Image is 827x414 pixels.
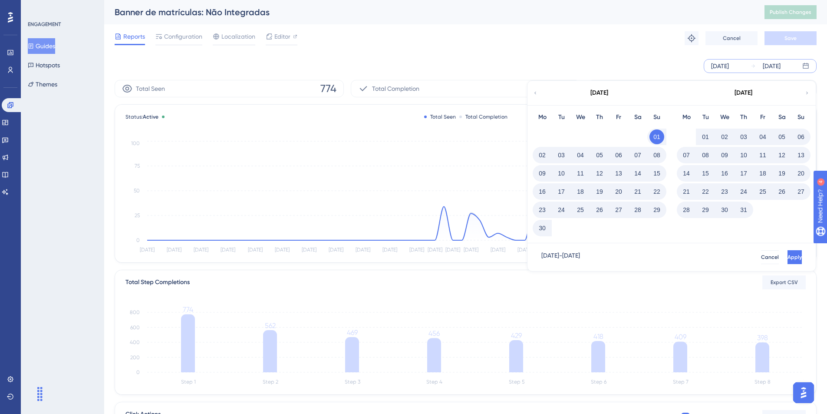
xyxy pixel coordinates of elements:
div: Th [734,112,753,123]
tspan: 600 [130,325,140,331]
button: Guides [28,38,55,54]
button: Cancel [705,31,758,45]
button: 22 [698,184,713,199]
div: Mo [677,112,696,123]
div: Fr [609,112,628,123]
div: Tu [552,112,571,123]
div: [DATE] [711,61,729,71]
button: 22 [649,184,664,199]
tspan: [DATE] [329,247,343,253]
tspan: [DATE] [409,247,424,253]
button: Themes [28,76,57,92]
iframe: UserGuiding AI Assistant Launcher [791,380,817,406]
tspan: [DATE] [464,247,478,253]
button: 28 [679,202,694,217]
button: 01 [649,129,664,144]
button: 08 [698,148,713,162]
div: ENGAGEMENT [28,21,61,28]
tspan: [DATE] [194,247,208,253]
button: 28 [630,202,645,217]
button: 26 [592,202,607,217]
button: 05 [774,129,789,144]
tspan: 429 [511,331,522,340]
span: Cancel [723,35,741,42]
tspan: 409 [675,333,686,341]
button: 17 [736,166,751,181]
tspan: [DATE] [428,247,442,253]
div: We [571,112,590,123]
button: 09 [535,166,550,181]
span: Export CSV [771,279,798,286]
button: 04 [573,148,588,162]
tspan: 0 [136,369,140,375]
div: [DATE] - [DATE] [541,250,580,264]
tspan: [DATE] [445,247,460,253]
button: 14 [679,166,694,181]
tspan: [DATE] [302,247,316,253]
tspan: [DATE] [356,247,370,253]
tspan: Step 1 [181,379,196,385]
span: Apply [787,254,802,261]
button: 25 [573,202,588,217]
button: 29 [698,202,713,217]
button: 19 [774,166,789,181]
tspan: [DATE] [275,247,290,253]
button: 07 [679,148,694,162]
div: Fr [753,112,772,123]
tspan: 800 [130,309,140,315]
button: 30 [717,202,732,217]
tspan: [DATE] [517,247,532,253]
div: Total Seen [424,113,456,120]
tspan: 456 [428,329,440,338]
button: 29 [649,202,664,217]
button: 12 [592,166,607,181]
span: Editor [274,31,290,42]
button: 16 [535,184,550,199]
button: 01 [698,129,713,144]
tspan: [DATE] [167,247,181,253]
button: 15 [698,166,713,181]
tspan: 398 [757,334,768,342]
div: Th [590,112,609,123]
span: Cancel [761,254,779,261]
tspan: Step 7 [673,379,689,385]
button: 05 [592,148,607,162]
button: 07 [630,148,645,162]
tspan: Step 8 [755,379,771,385]
tspan: 418 [593,332,603,341]
button: 31 [736,202,751,217]
div: Banner de matrículas: Não Integradas [115,6,743,18]
button: 21 [679,184,694,199]
div: [DATE] [590,88,608,98]
button: 21 [630,184,645,199]
button: 10 [736,148,751,162]
div: Total Step Completions [125,277,190,288]
tspan: 25 [135,212,140,219]
tspan: Step 5 [509,379,524,385]
tspan: Step 2 [263,379,278,385]
tspan: 774 [183,305,193,314]
span: Reports [123,31,145,42]
tspan: 469 [347,328,358,337]
button: 10 [554,166,569,181]
button: 13 [611,166,626,181]
button: 14 [630,166,645,181]
button: 13 [794,148,808,162]
button: 09 [717,148,732,162]
button: 27 [611,202,626,217]
div: Sa [772,112,791,123]
span: Publish Changes [770,9,811,16]
tspan: 0 [136,237,140,243]
button: 25 [755,184,770,199]
tspan: [DATE] [248,247,263,253]
span: Need Help? [20,2,54,13]
div: [DATE] [763,61,781,71]
button: 08 [649,148,664,162]
button: 23 [717,184,732,199]
div: Su [791,112,811,123]
button: 15 [649,166,664,181]
button: 30 [535,221,550,235]
span: Active [143,114,158,120]
button: 18 [755,166,770,181]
